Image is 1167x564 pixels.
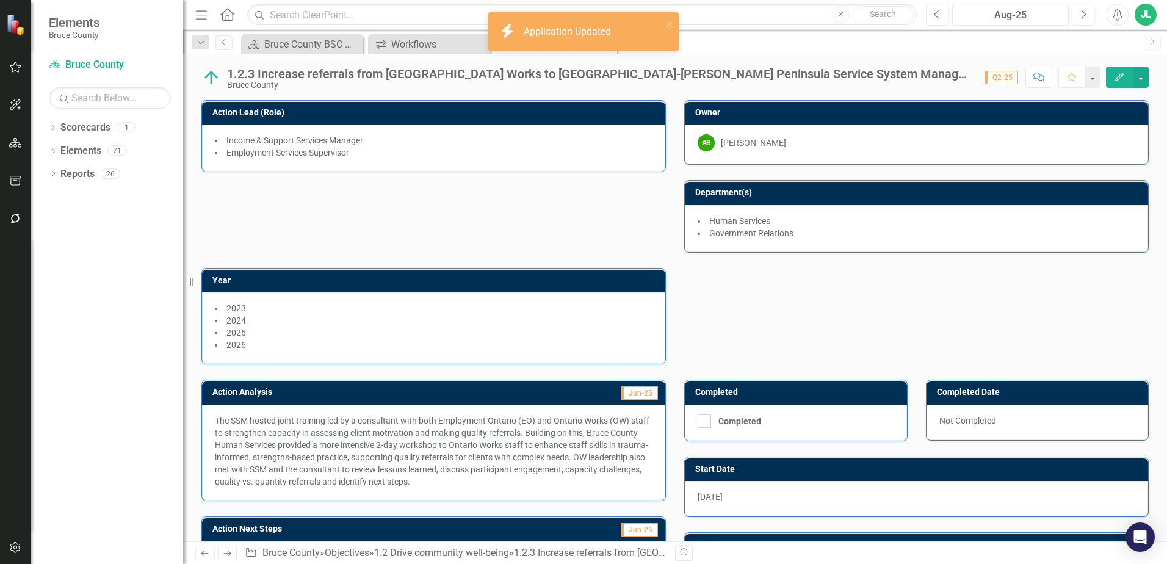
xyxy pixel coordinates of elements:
a: Workflows [371,37,487,52]
a: Bruce County BSC Welcome Page [244,37,360,52]
a: Elements [60,144,101,158]
div: 1.2.3 Increase referrals from [GEOGRAPHIC_DATA] Works to [GEOGRAPHIC_DATA]-[PERSON_NAME] Peninsul... [227,67,973,81]
img: On Track [201,68,221,87]
h3: Completed [695,388,901,397]
a: 1.2 Drive community well-being [374,547,509,559]
span: [DATE] [698,492,723,502]
h3: Owner [695,108,1142,117]
div: AB [698,134,715,151]
h3: Action Analysis [212,388,486,397]
h3: End Date [695,540,1142,549]
input: Search ClearPoint... [247,4,917,26]
div: [PERSON_NAME] [721,137,786,149]
a: Objectives [325,547,369,559]
span: Elements [49,15,99,30]
div: Bruce County [227,81,973,90]
span: Government Relations [709,228,793,238]
div: Open Intercom Messenger [1125,522,1155,552]
img: ClearPoint Strategy [6,14,27,35]
button: JL [1135,4,1157,26]
span: 2024 [226,316,246,325]
div: Bruce County BSC Welcome Page [264,37,360,52]
a: Reports [60,167,95,181]
span: Search [870,9,896,19]
div: Not Completed [927,405,1149,440]
div: Application Updated [524,25,614,39]
div: Aug-25 [956,8,1064,23]
p: The SSM hosted joint training led by a consultant with both Employment Ontario (EO) and Ontario W... [215,414,652,488]
h3: Year [212,276,659,285]
div: Workflows [391,37,487,52]
input: Search Below... [49,87,171,109]
h3: Action Next Steps [212,524,502,533]
button: close [665,17,674,31]
a: Scorecards [60,121,110,135]
div: 1 [117,123,136,133]
h3: Completed Date [937,388,1143,397]
div: 71 [107,146,127,156]
h3: Start Date [695,465,1142,474]
div: » » » [245,546,666,560]
span: Human Services [709,216,770,226]
span: 2026 [226,340,246,350]
button: Aug-25 [952,4,1069,26]
span: Jun-25 [621,523,658,537]
span: Income & Support Services Manager [226,136,363,145]
h3: Action Lead (Role) [212,108,659,117]
span: Q2-25 [985,71,1018,84]
span: Employment Services Supervisor [226,148,349,157]
span: 2025 [226,328,246,338]
div: 26 [101,168,120,179]
button: Search [853,6,914,23]
small: Bruce County [49,30,99,40]
span: Jun-25 [621,386,658,400]
h3: Department(s) [695,188,1142,197]
a: Bruce County [49,58,171,72]
a: Bruce County [262,547,320,559]
span: 2023 [226,303,246,313]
